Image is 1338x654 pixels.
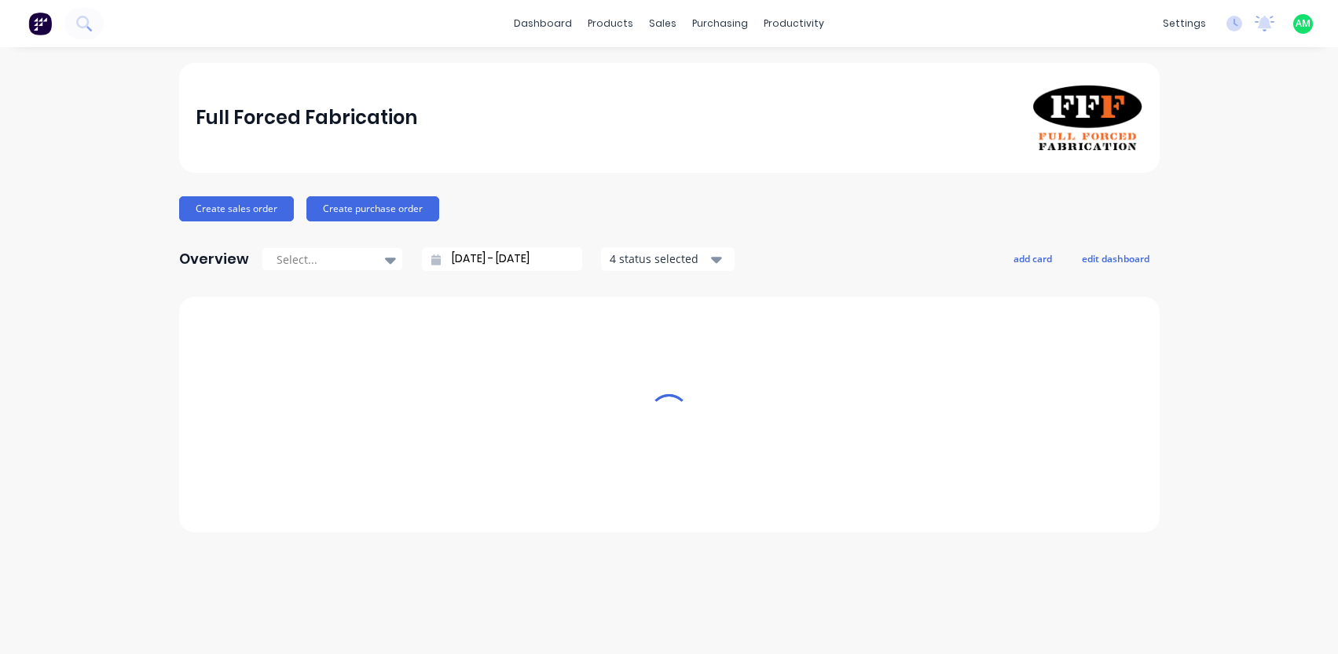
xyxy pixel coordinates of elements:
div: purchasing [684,12,756,35]
button: Create purchase order [306,196,439,221]
div: sales [641,12,684,35]
img: Factory [28,12,52,35]
div: Full Forced Fabrication [196,102,417,133]
div: 4 status selected [610,250,709,267]
span: AM [1296,16,1311,31]
a: dashboard [506,12,580,35]
div: products [580,12,641,35]
button: add card [1003,248,1062,269]
div: Overview [179,243,249,275]
img: Full Forced Fabrication [1032,84,1142,152]
button: edit dashboard [1072,248,1160,269]
div: productivity [756,12,832,35]
button: 4 status selected [601,247,735,271]
button: Create sales order [179,196,294,221]
div: settings [1155,12,1214,35]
